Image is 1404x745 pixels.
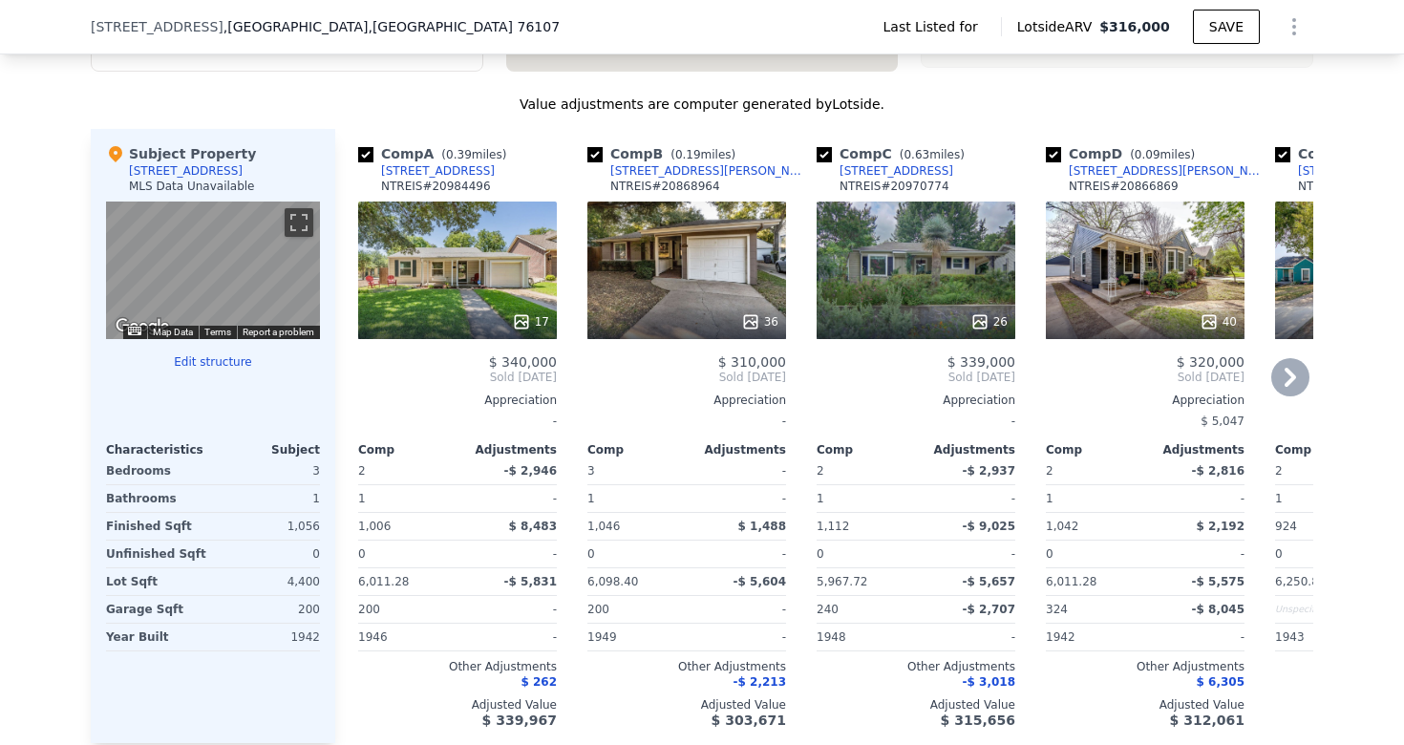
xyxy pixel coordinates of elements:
span: 2 [358,464,366,478]
div: NTREIS # 20866869 [1069,179,1179,194]
span: 0 [1275,547,1283,561]
span: -$ 5,831 [504,575,557,588]
span: 924 [1275,520,1297,533]
div: 1943 [1275,624,1371,650]
div: 0 [217,541,320,567]
div: 1 [817,485,912,512]
span: $ 1,488 [738,520,786,533]
div: - [1149,485,1244,512]
span: -$ 2,707 [963,603,1015,616]
div: 36 [741,312,778,331]
div: Comp D [1046,144,1202,163]
div: - [691,485,786,512]
div: Adjustments [916,442,1015,458]
a: [STREET_ADDRESS][PERSON_NAME] [1046,163,1267,179]
a: Terms [204,327,231,337]
div: - [920,624,1015,650]
div: Adjusted Value [817,697,1015,713]
div: - [587,408,786,435]
span: 1,046 [587,520,620,533]
span: ( miles) [892,148,972,161]
span: , [GEOGRAPHIC_DATA] 76107 [368,19,560,34]
span: 1,006 [358,520,391,533]
div: Appreciation [358,393,557,408]
button: Map Data [153,326,193,339]
div: - [691,596,786,623]
div: [STREET_ADDRESS][PERSON_NAME] [1069,163,1267,179]
span: -$ 2,937 [963,464,1015,478]
span: $ 310,000 [718,354,786,370]
span: -$ 5,604 [734,575,786,588]
a: [STREET_ADDRESS] [358,163,495,179]
button: Keyboard shortcuts [128,327,141,335]
div: MLS Data Unavailable [129,179,255,194]
span: 0.39 [446,148,472,161]
div: Adjusted Value [587,697,786,713]
div: Subject Property [106,144,256,163]
span: -$ 2,946 [504,464,557,478]
span: $ 339,967 [482,713,557,728]
span: 5,967.72 [817,575,867,588]
span: -$ 9,025 [963,520,1015,533]
span: -$ 2,213 [734,675,786,689]
a: Report a problem [243,327,314,337]
div: Finished Sqft [106,513,209,540]
span: 0 [358,547,366,561]
div: Comp [817,442,916,458]
div: Other Adjustments [587,659,786,674]
span: -$ 2,816 [1192,464,1244,478]
div: NTREIS # 20984496 [381,179,491,194]
div: Characteristics [106,442,213,458]
div: Unfinished Sqft [106,541,209,567]
span: 0.09 [1135,148,1160,161]
span: 2 [817,464,824,478]
span: 3 [587,464,595,478]
span: $ 8,483 [509,520,557,533]
span: $ 315,656 [941,713,1015,728]
div: [STREET_ADDRESS][PERSON_NAME] [610,163,809,179]
span: $ 262 [521,675,557,689]
div: - [461,541,557,567]
div: - [1149,541,1244,567]
span: Sold [DATE] [1046,370,1244,385]
div: 200 [217,596,320,623]
div: Appreciation [817,393,1015,408]
div: Adjustments [457,442,557,458]
div: Comp [587,442,687,458]
button: SAVE [1193,10,1260,44]
div: Map [106,202,320,339]
div: [STREET_ADDRESS] [381,163,495,179]
button: Edit structure [106,354,320,370]
div: [STREET_ADDRESS] [129,163,243,179]
div: Comp A [358,144,514,163]
span: $ 339,000 [947,354,1015,370]
span: 6,250.86 [1275,575,1326,588]
div: Comp [358,442,457,458]
span: 1,112 [817,520,849,533]
div: 1946 [358,624,454,650]
div: - [461,624,557,650]
span: [STREET_ADDRESS] [91,17,223,36]
button: Toggle fullscreen view [285,208,313,237]
span: 0 [587,547,595,561]
span: 240 [817,603,839,616]
span: 2 [1046,464,1053,478]
a: Open this area in Google Maps (opens a new window) [111,314,174,339]
div: Adjusted Value [1046,697,1244,713]
span: 0 [817,547,824,561]
span: $ 2,192 [1197,520,1244,533]
div: Other Adjustments [817,659,1015,674]
span: $ 312,061 [1170,713,1244,728]
div: 1 [217,485,320,512]
span: 200 [587,603,609,616]
div: Adjusted Value [358,697,557,713]
div: - [691,541,786,567]
span: ( miles) [434,148,514,161]
div: 17 [512,312,549,331]
a: [STREET_ADDRESS][PERSON_NAME] [587,163,809,179]
div: Value adjustments are computer generated by Lotside . [91,95,1313,114]
div: Garage Sqft [106,596,209,623]
div: 4,400 [217,568,320,595]
div: 1,056 [217,513,320,540]
span: , [GEOGRAPHIC_DATA] [223,17,560,36]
